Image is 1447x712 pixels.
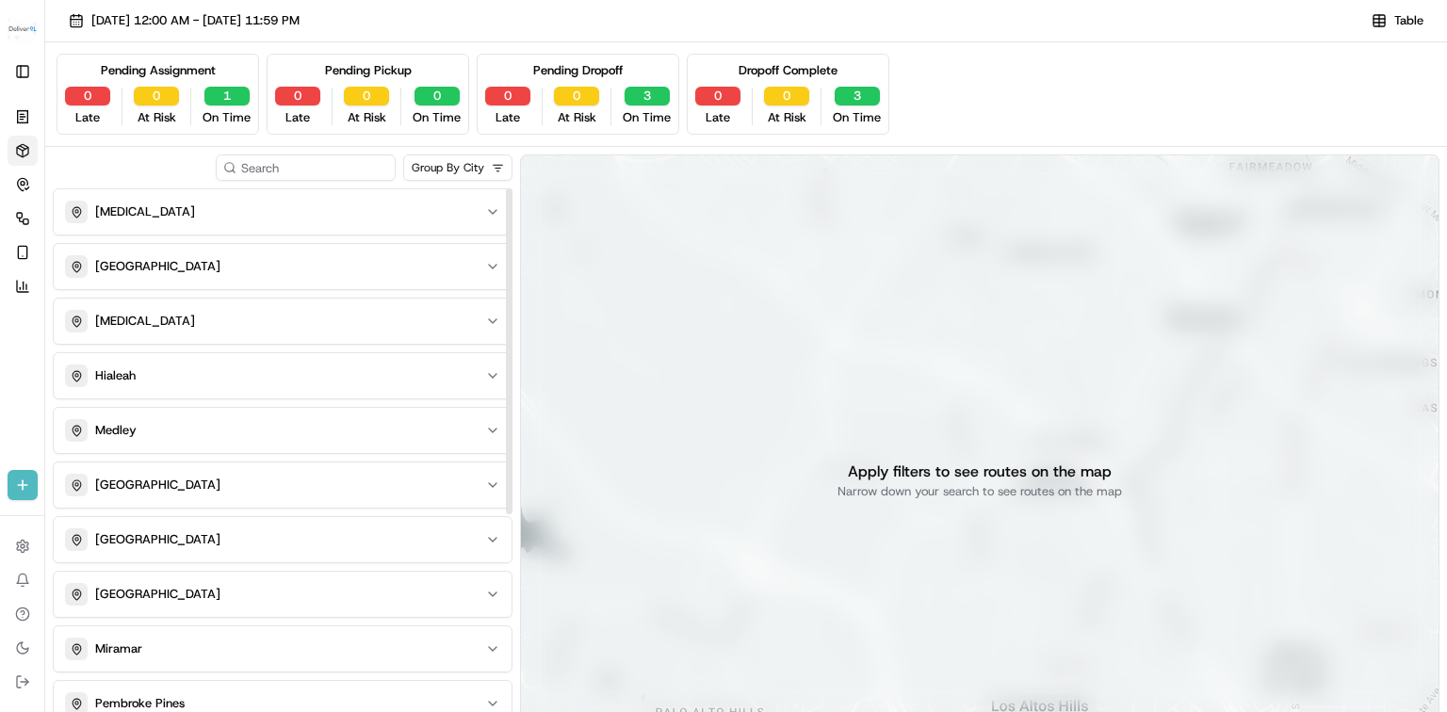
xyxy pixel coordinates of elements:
[95,203,195,220] p: [MEDICAL_DATA]
[623,109,671,126] span: On Time
[848,461,1112,483] p: Apply filters to see routes on the map
[253,291,260,306] span: •
[216,154,396,181] input: Search
[320,185,343,207] button: Start new chat
[65,87,110,105] button: 0
[533,62,623,79] div: Pending Dropoff
[768,109,806,126] span: At Risk
[275,87,320,105] button: 0
[19,244,126,259] div: Past conversations
[833,109,881,126] span: On Time
[54,517,512,562] button: [GEOGRAPHIC_DATA]
[554,87,599,105] button: 0
[85,179,309,198] div: Start new chat
[8,8,38,53] button: Deliverol
[54,353,512,398] button: Hialeah
[95,313,195,330] p: [MEDICAL_DATA]
[95,586,220,603] p: [GEOGRAPHIC_DATA]
[138,109,176,126] span: At Risk
[1394,12,1423,29] span: Table
[54,244,512,289] button: [GEOGRAPHIC_DATA]
[285,109,310,126] span: Late
[264,342,302,357] span: [DATE]
[558,109,596,126] span: At Risk
[54,408,512,453] button: Medley
[95,640,142,657] p: Miramar
[91,12,300,29] span: [DATE] 12:00 AM - [DATE] 11:59 PM
[95,477,220,494] p: [GEOGRAPHIC_DATA]
[267,54,469,135] div: Pending Pickup0Late0At Risk0On Time
[11,413,152,446] a: 📗Knowledge Base
[54,626,512,672] button: Miramar
[835,87,880,105] button: 3
[413,109,461,126] span: On Time
[95,422,137,439] p: Medley
[344,87,389,105] button: 0
[1363,8,1432,34] button: Table
[101,62,216,79] div: Pending Assignment
[706,109,730,126] span: Late
[58,342,250,357] span: [PERSON_NAME].[PERSON_NAME]
[38,420,144,439] span: Knowledge Base
[19,179,53,213] img: 1736555255976-a54dd68f-1ca7-489b-9aae-adbdc363a1c4
[54,462,512,508] button: [GEOGRAPHIC_DATA]
[57,54,259,135] div: Pending Assignment0Late0At Risk1On Time
[40,179,73,213] img: 1724597045416-56b7ee45-8013-43a0-a6f9-03cb97ddad50
[49,121,339,140] input: Got a question? Start typing here...
[203,109,251,126] span: On Time
[292,240,343,263] button: See all
[85,198,259,213] div: We're available if you need us!
[19,74,343,105] p: Welcome 👋
[695,87,740,105] button: 0
[19,18,57,56] img: Nash
[739,62,837,79] div: Dropoff Complete
[477,54,679,135] div: Pending Dropoff0Late0At Risk3On Time
[54,299,512,344] button: [MEDICAL_DATA]
[58,291,250,306] span: [PERSON_NAME].[PERSON_NAME]
[95,367,136,384] p: Hialeah
[485,87,530,105] button: 0
[19,324,49,354] img: dayle.kruger
[60,8,308,34] button: [DATE] 12:00 AM - [DATE] 11:59 PM
[187,466,228,480] span: Pylon
[133,465,228,480] a: Powered byPylon
[54,189,512,235] button: [MEDICAL_DATA]
[95,258,220,275] p: [GEOGRAPHIC_DATA]
[496,109,520,126] span: Late
[415,87,460,105] button: 0
[75,109,100,126] span: Late
[837,483,1122,500] p: Narrow down your search to see routes on the map
[178,420,302,439] span: API Documentation
[19,273,49,303] img: dayle.kruger
[152,413,310,446] a: 💻API Documentation
[95,695,185,712] p: Pembroke Pines
[19,422,34,437] div: 📗
[95,531,220,548] p: [GEOGRAPHIC_DATA]
[264,291,302,306] span: [DATE]
[625,87,670,105] button: 3
[764,87,809,105] button: 0
[54,572,512,617] button: [GEOGRAPHIC_DATA]
[412,160,484,175] span: Group By City
[253,342,260,357] span: •
[325,62,412,79] div: Pending Pickup
[348,109,386,126] span: At Risk
[687,54,889,135] div: Dropoff Complete0Late0At Risk3On Time
[134,87,179,105] button: 0
[8,17,38,43] img: Deliverol
[159,422,174,437] div: 💻
[204,87,250,105] button: 1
